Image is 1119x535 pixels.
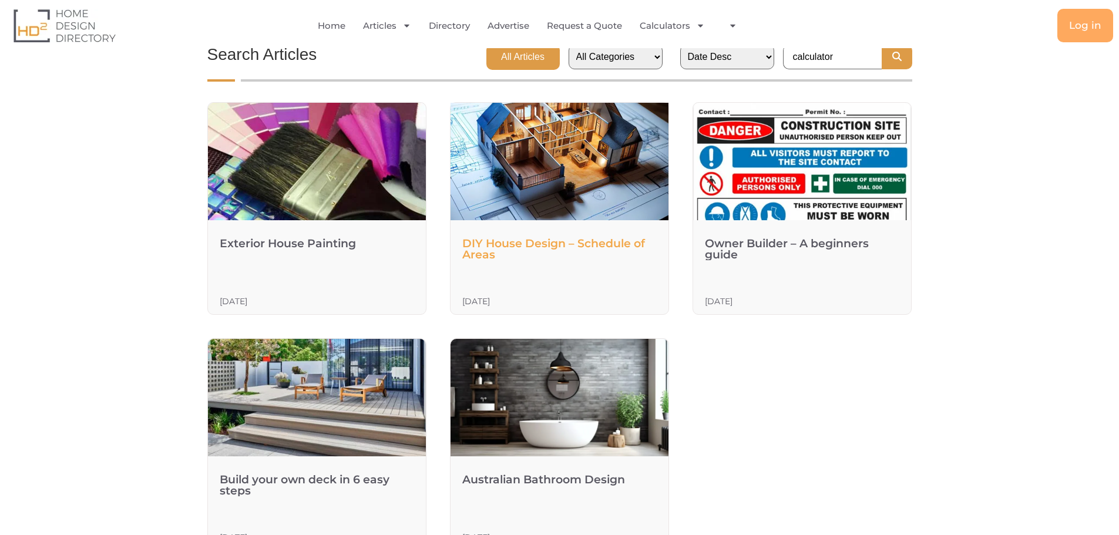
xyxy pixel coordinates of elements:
[488,12,529,39] a: Advertise
[363,12,411,39] a: Articles
[462,473,625,486] a: Australian Bathroom Design
[318,12,345,39] a: Home
[1069,21,1101,31] span: Log in
[547,12,622,39] a: Request a Quote
[486,44,560,70] a: All Articles
[207,45,317,65] h3: Search Articles
[705,297,732,305] h3: [DATE]
[462,237,645,261] a: DIY House Design – Schedule of Areas
[220,297,247,305] h3: [DATE]
[220,473,389,497] a: Build your own deck in 6 easy steps
[783,45,882,69] input: Search...
[1057,9,1113,42] a: Log in
[227,12,836,39] nav: Menu
[220,237,356,250] a: Exterior House Painting
[462,297,490,305] h3: [DATE]
[882,45,912,69] button: Search
[640,12,705,39] a: Calculators
[705,237,869,261] a: Owner Builder – A beginners guide
[429,12,470,39] a: Directory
